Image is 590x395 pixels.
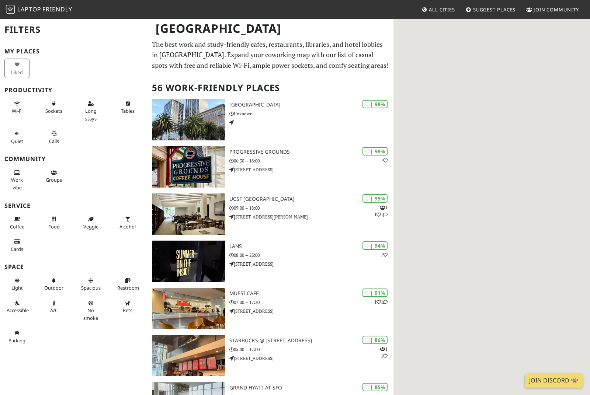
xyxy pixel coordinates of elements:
[152,241,225,282] img: LANS
[523,3,582,16] a: Join Community
[229,205,393,212] p: 09:00 – 18:00
[78,297,103,324] button: No smoke
[115,297,140,317] button: Pets
[7,307,29,314] span: Accessible
[6,5,15,14] img: LaptopFriendly
[83,307,98,321] span: Smoke free
[229,149,393,155] h3: Progressive Grounds
[374,298,388,305] p: 1 1
[4,127,29,147] button: Quiet
[85,108,97,122] span: Long stays
[4,87,143,94] h3: Productivity
[78,275,103,294] button: Spacious
[525,374,583,388] a: Join Discord 👾
[78,98,103,125] button: Long stays
[229,299,393,306] p: 07:00 – 17:30
[152,77,389,99] h2: 56 Work-Friendly Places
[4,263,143,270] h3: Space
[229,308,393,315] p: [STREET_ADDRESS]
[229,157,393,164] p: 06:30 – 18:00
[362,147,388,155] div: | 98%
[119,223,136,230] span: Alcohol
[152,39,389,71] p: The best work and study-friendly cafes, restaurants, libraries, and hotel lobbies in [GEOGRAPHIC_...
[229,385,393,391] h3: Grand Hyatt At SFO
[362,100,388,108] div: | 98%
[4,327,29,346] button: Parking
[49,138,59,144] span: Video/audio calls
[229,338,393,344] h3: Starbucks @ [STREET_ADDRESS]
[42,5,72,13] span: Friendly
[380,346,388,360] p: 1 1
[41,98,66,117] button: Sockets
[362,241,388,250] div: | 94%
[10,223,24,230] span: Coffee
[4,18,143,41] h2: Filters
[41,213,66,233] button: Food
[147,146,393,188] a: Progressive Grounds | 98% 1 Progressive Grounds 06:30 – 18:00 [STREET_ADDRESS]
[11,138,23,144] span: Quiet
[152,99,225,140] img: One Market Plaza
[147,193,393,235] a: UCSF Mission Bay FAMRI Library | 95% 111 UCSF [GEOGRAPHIC_DATA] 09:00 – 18:00 [STREET_ADDRESS][PE...
[152,288,225,329] img: Müesi Cafe
[147,288,393,329] a: Müesi Cafe | 91% 11 Müesi Cafe 07:00 – 17:30 [STREET_ADDRESS]
[147,335,393,376] a: Starbucks @ 100 1st St | 86% 11 Starbucks @ [STREET_ADDRESS] 05:00 – 17:00 [STREET_ADDRESS]
[115,275,140,294] button: Restroom
[115,213,140,233] button: Alcohol
[381,251,388,258] p: 1
[229,252,393,259] p: 08:00 – 23:00
[44,284,63,291] span: Outdoor area
[4,297,29,317] button: Accessible
[81,284,101,291] span: Spacious
[4,275,29,294] button: Light
[229,261,393,268] p: [STREET_ADDRESS]
[362,336,388,344] div: | 86%
[4,155,143,162] h3: Community
[152,193,225,235] img: UCSF Mission Bay FAMRI Library
[123,307,132,314] span: Pet friendly
[362,194,388,203] div: | 95%
[46,176,62,183] span: Group tables
[229,346,393,353] p: 05:00 – 17:00
[4,98,29,117] button: Wi-Fi
[4,202,143,209] h3: Service
[41,167,66,186] button: Groups
[473,6,516,13] span: Suggest Places
[463,3,519,16] a: Suggest Places
[147,241,393,282] a: LANS | 94% 1 LANS 08:00 – 23:00 [STREET_ADDRESS]
[229,355,393,362] p: [STREET_ADDRESS]
[78,213,103,233] button: Veggie
[50,307,58,314] span: Air conditioned
[419,3,458,16] a: All Cities
[147,99,393,140] a: One Market Plaza | 98% [GEOGRAPHIC_DATA] Unknown
[4,167,29,193] button: Work vibe
[429,6,455,13] span: All Cities
[229,166,393,173] p: [STREET_ADDRESS]
[41,275,66,294] button: Outdoor
[11,246,23,252] span: Credit cards
[4,213,29,233] button: Coffee
[152,335,225,376] img: Starbucks @ 100 1st St
[115,98,140,117] button: Tables
[11,176,23,190] span: People working
[229,213,393,220] p: [STREET_ADDRESS][PERSON_NAME]
[4,48,143,55] h3: My Places
[4,235,29,255] button: Cards
[229,243,393,249] h3: LANS
[381,157,388,164] p: 1
[83,223,98,230] span: Veggie
[11,284,23,291] span: Natural light
[534,6,579,13] span: Join Community
[8,337,25,344] span: Parking
[229,290,393,297] h3: Müesi Cafe
[48,223,60,230] span: Food
[17,5,41,13] span: Laptop
[41,127,66,147] button: Calls
[152,146,225,188] img: Progressive Grounds
[41,297,66,317] button: A/C
[150,18,392,39] h1: [GEOGRAPHIC_DATA]
[229,102,393,108] h3: [GEOGRAPHIC_DATA]
[229,196,393,202] h3: UCSF [GEOGRAPHIC_DATA]
[12,108,22,114] span: Stable Wi-Fi
[374,204,388,218] p: 1 1 1
[121,108,135,114] span: Work-friendly tables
